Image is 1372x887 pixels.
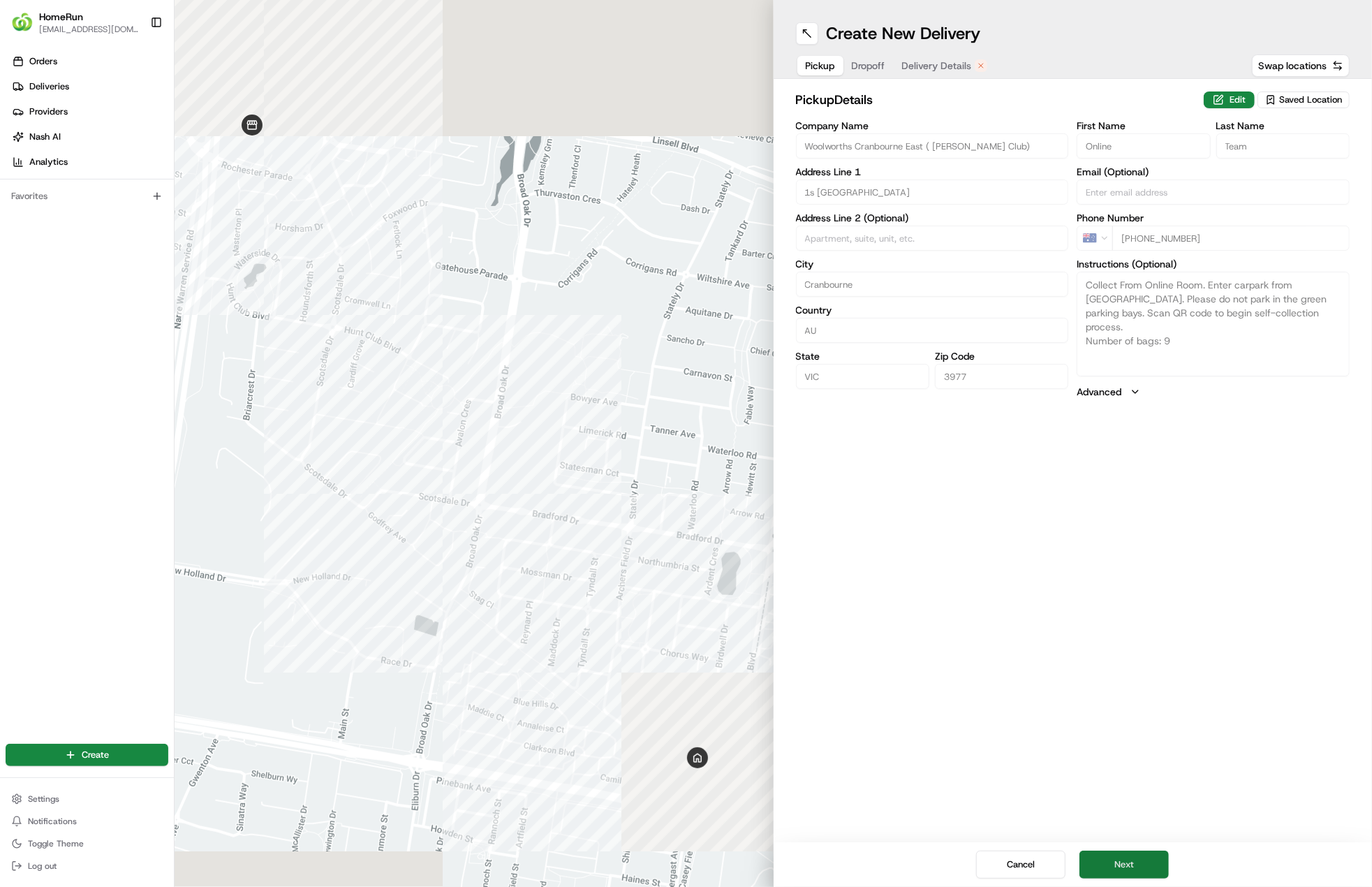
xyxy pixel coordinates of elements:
label: Phone Number [1077,213,1350,223]
a: Analytics [6,151,174,173]
span: Delivery Details [902,59,972,73]
button: Edit [1204,91,1255,108]
textarea: Collect From Online Room. Enter carpark from [GEOGRAPHIC_DATA]. Please do not park in the green p... [1077,272,1350,376]
button: HomeRunHomeRun[EMAIL_ADDRESS][DOMAIN_NAME] [6,6,145,39]
label: Address Line 1 [796,167,1069,177]
span: Deliveries [29,80,69,93]
input: Enter country [796,318,1069,343]
a: Deliveries [6,75,174,98]
button: Create [6,744,168,766]
button: Swap locations [1252,54,1350,77]
span: Swap locations [1258,59,1327,73]
input: Enter email address [1077,179,1350,205]
a: Nash AI [6,126,174,148]
button: Notifications [6,812,168,831]
span: Log out [28,860,57,872]
div: Favorites [6,185,168,207]
span: Saved Location [1279,94,1342,106]
label: Company Name [796,121,1069,131]
label: City [796,259,1069,269]
h2: pickup Details [796,90,1196,110]
input: Enter first name [1077,133,1210,159]
label: Email (Optional) [1077,167,1350,177]
input: Enter last name [1216,133,1350,159]
span: Nash AI [29,131,61,143]
span: Dropoff [852,59,885,73]
span: Analytics [29,156,68,168]
button: Advanced [1077,385,1350,399]
span: Orders [29,55,57,68]
button: [EMAIL_ADDRESS][DOMAIN_NAME] [39,24,139,35]
button: Saved Location [1257,90,1350,110]
label: Instructions (Optional) [1077,259,1350,269]
input: Enter address [796,179,1069,205]
label: Zip Code [935,351,1068,361]
label: Country [796,305,1069,315]
span: Pickup [806,59,835,73]
a: Providers [6,101,174,123]
input: Enter company name [796,133,1069,159]
label: State [796,351,929,361]
button: Log out [6,856,168,876]
span: Create [82,749,109,761]
button: Cancel [976,851,1065,879]
button: HomeRun [39,10,83,24]
img: HomeRun [11,11,34,34]
span: Toggle Theme [28,838,84,849]
span: Notifications [28,816,77,827]
a: Orders [6,50,174,73]
button: Next [1079,851,1169,879]
label: Address Line 2 (Optional) [796,213,1069,223]
input: Enter city [796,272,1069,297]
button: Toggle Theme [6,834,168,853]
span: Settings [28,793,59,805]
input: Enter zip code [935,364,1068,389]
input: Enter phone number [1112,226,1350,251]
input: Enter state [796,364,929,389]
label: Last Name [1216,121,1350,131]
input: Apartment, suite, unit, etc. [796,226,1069,251]
label: Advanced [1077,385,1121,399]
span: Providers [29,105,68,118]
label: First Name [1077,121,1210,131]
button: Settings [6,789,168,809]
h1: Create New Delivery [827,22,981,45]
